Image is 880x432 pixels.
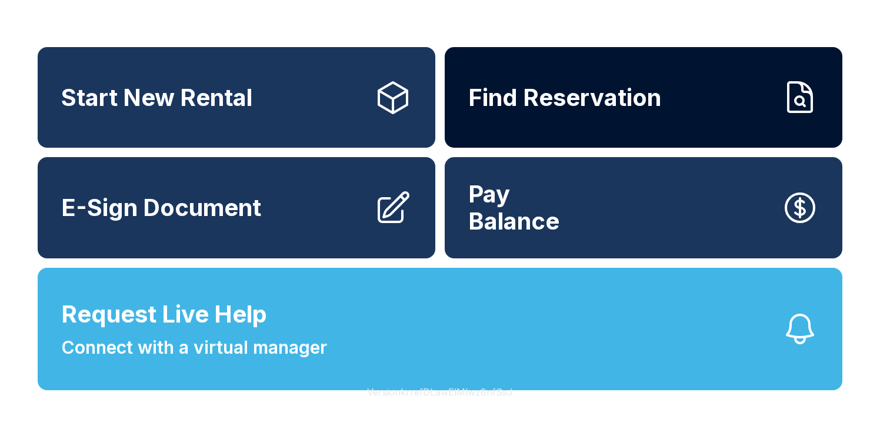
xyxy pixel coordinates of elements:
[38,157,435,258] a: E-Sign Document
[358,375,522,408] button: VersionkrrefDLawElMlwz8nfSsJ
[468,181,559,234] span: Pay Balance
[61,297,267,332] span: Request Live Help
[38,268,842,390] button: Request Live HelpConnect with a virtual manager
[38,47,435,148] a: Start New Rental
[445,157,842,258] a: PayBalance
[468,84,661,111] span: Find Reservation
[61,334,327,361] span: Connect with a virtual manager
[445,47,842,148] a: Find Reservation
[61,194,261,221] span: E-Sign Document
[61,84,252,111] span: Start New Rental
